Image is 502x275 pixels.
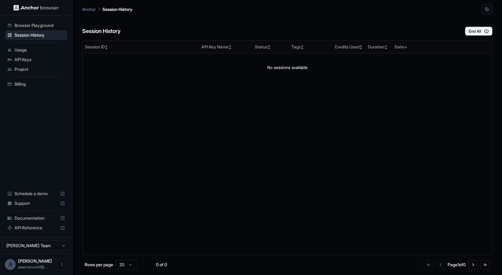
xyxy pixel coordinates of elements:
[368,44,390,50] div: Duration
[5,223,67,233] div: API Reference
[5,55,67,64] div: API Keys
[85,262,113,268] p: Rows per page
[15,191,58,197] span: Schedule a demo
[300,45,303,49] span: ↕
[146,262,177,268] div: 0 of 0
[15,215,58,221] span: Documentation
[291,44,329,50] div: Tags
[5,79,67,89] div: Billing
[5,198,67,208] div: Support
[5,21,67,30] div: Browser Playground
[83,53,492,82] td: No sessions available
[384,45,387,49] span: ↕
[15,57,65,63] span: API Keys
[5,45,67,55] div: Usage
[18,258,52,264] span: Asad Moulvi
[15,81,65,87] span: Billing
[18,265,47,269] span: asad.moulvi01@gmail.com
[267,45,270,49] span: ↕
[465,27,492,36] button: End All
[15,22,65,28] span: Browser Playground
[15,47,65,53] span: Usage
[15,32,65,38] span: Session History
[448,262,466,268] div: Page 1 of 0
[57,259,67,270] button: Open menu
[105,45,108,49] span: ↕
[201,44,250,50] div: API Key Name
[5,259,16,270] div: A
[82,6,96,12] p: Anchor
[15,66,65,72] span: Project
[82,6,132,12] nav: breadcrumb
[335,44,363,50] div: Credits Used
[5,189,67,198] div: Schedule a demo
[14,5,59,11] img: Anchor Logo
[102,6,132,12] p: Session History
[5,64,67,74] div: Project
[5,213,67,223] div: Documentation
[359,45,362,49] span: ↕
[228,45,232,49] span: ↕
[85,44,196,50] div: Session ID
[404,45,407,49] span: ↓
[15,225,58,231] span: API Reference
[82,27,121,36] h6: Session History
[15,200,58,206] span: Support
[395,44,446,50] div: Date
[5,30,67,40] div: Session History
[254,44,286,50] div: Status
